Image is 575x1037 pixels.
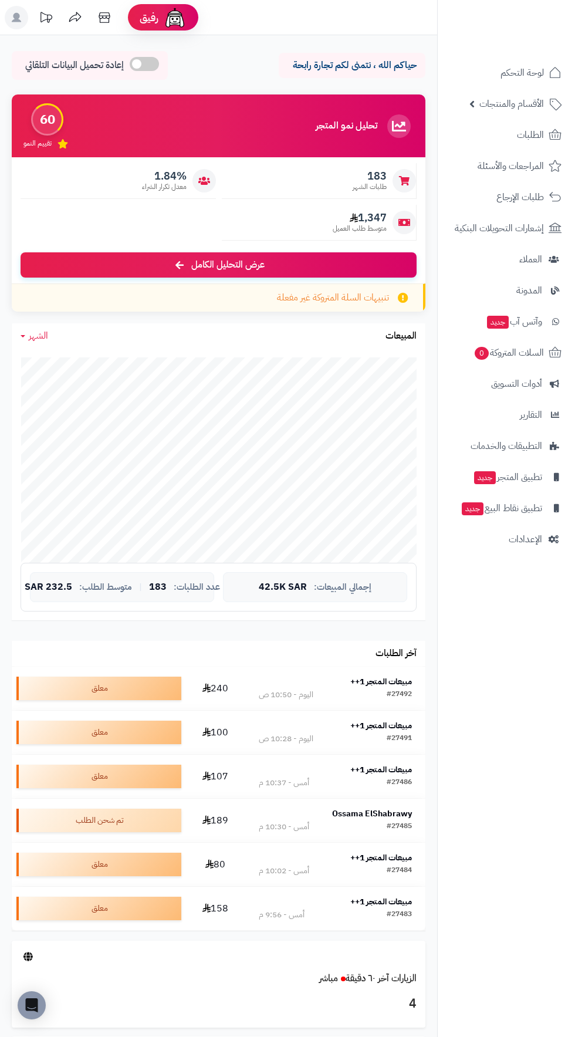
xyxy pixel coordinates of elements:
span: رفيق [140,11,158,25]
a: الطلبات [445,121,568,149]
span: جديد [462,502,483,515]
strong: Ossama ElShabrawy [332,808,412,820]
div: أمس - 10:37 م [259,777,309,789]
span: طلبات الإرجاع [496,189,544,205]
span: الشهر [29,329,48,343]
span: متوسط الطلب: [79,582,132,592]
span: وآتس آب [486,313,542,330]
span: معدل تكرار الشراء [142,182,187,192]
span: تنبيهات السلة المتروكة غير مفعلة [277,291,389,305]
span: إشعارات التحويلات البنكية [455,220,544,237]
span: طلبات الشهر [353,182,387,192]
a: أدوات التسويق [445,370,568,398]
a: الإعدادات [445,525,568,553]
a: تحديثات المنصة [31,6,60,32]
a: عرض التحليل الكامل [21,252,417,278]
span: الطلبات [517,127,544,143]
span: 183 [149,582,167,593]
a: تطبيق المتجرجديد [445,463,568,491]
td: 189 [186,799,245,842]
div: #27492 [387,689,412,701]
strong: مبيعات المتجر 1++ [350,852,412,864]
span: المراجعات والأسئلة [478,158,544,174]
div: اليوم - 10:50 ص [259,689,313,701]
td: 80 [186,843,245,886]
span: 0 [475,347,489,360]
span: 42.5K SAR [259,582,307,593]
div: أمس - 9:56 م [259,909,305,921]
div: معلق [16,765,181,788]
td: 240 [186,667,245,710]
span: التقارير [520,407,542,423]
a: لوحة التحكم [445,59,568,87]
span: المدونة [516,282,542,299]
span: السلات المتروكة [473,344,544,361]
span: تطبيق نقاط البيع [461,500,542,516]
div: معلق [16,677,181,700]
span: لوحة التحكم [500,65,544,81]
div: Open Intercom Messenger [18,991,46,1019]
span: 232.5 SAR [25,582,72,593]
span: عرض التحليل الكامل [191,258,265,272]
span: 1,347 [333,211,387,224]
span: أدوات التسويق [491,376,542,392]
a: الزيارات آخر ٦٠ دقيقةمباشر [319,971,417,985]
strong: مبيعات المتجر 1++ [350,720,412,732]
span: الأقسام والمنتجات [479,96,544,112]
span: متوسط طلب العميل [333,224,387,234]
p: حياكم الله ، نتمنى لكم تجارة رابحة [287,59,417,72]
td: 100 [186,711,245,754]
td: 107 [186,755,245,798]
span: 1.84% [142,170,187,183]
div: #27486 [387,777,412,789]
td: 158 [186,887,245,930]
div: معلق [16,853,181,876]
div: معلق [16,721,181,744]
div: #27491 [387,733,412,745]
span: تطبيق المتجر [473,469,542,485]
a: طلبات الإرجاع [445,183,568,211]
a: العملاء [445,245,568,273]
h3: تحليل نمو المتجر [316,121,377,131]
h3: المبيعات [385,331,417,342]
div: تم شحن الطلب [16,809,181,832]
span: تقييم النمو [23,139,52,148]
div: #27484 [387,865,412,877]
span: الإعدادات [509,531,542,548]
a: المدونة [445,276,568,305]
a: المراجعات والأسئلة [445,152,568,180]
span: إعادة تحميل البيانات التلقائي [25,59,124,72]
a: وآتس آبجديد [445,308,568,336]
div: اليوم - 10:28 ص [259,733,313,745]
span: إجمالي المبيعات: [314,582,371,592]
span: 183 [353,170,387,183]
span: | [139,583,142,592]
a: السلات المتروكة0 [445,339,568,367]
span: التطبيقات والخدمات [471,438,542,454]
span: العملاء [519,251,542,268]
div: #27485 [387,821,412,833]
h3: آخر الطلبات [376,648,417,659]
img: ai-face.png [163,6,187,29]
a: التطبيقات والخدمات [445,432,568,460]
a: الشهر [21,329,48,343]
a: تطبيق نقاط البيعجديد [445,494,568,522]
h3: 4 [21,994,417,1014]
strong: مبيعات المتجر 1++ [350,764,412,776]
div: #27483 [387,909,412,921]
small: مباشر [319,971,338,985]
strong: مبيعات المتجر 1++ [350,896,412,908]
span: عدد الطلبات: [174,582,220,592]
span: جديد [487,316,509,329]
strong: مبيعات المتجر 1++ [350,675,412,688]
div: أمس - 10:02 م [259,865,309,877]
div: معلق [16,897,181,920]
span: جديد [474,471,496,484]
a: إشعارات التحويلات البنكية [445,214,568,242]
a: التقارير [445,401,568,429]
div: أمس - 10:30 م [259,821,309,833]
